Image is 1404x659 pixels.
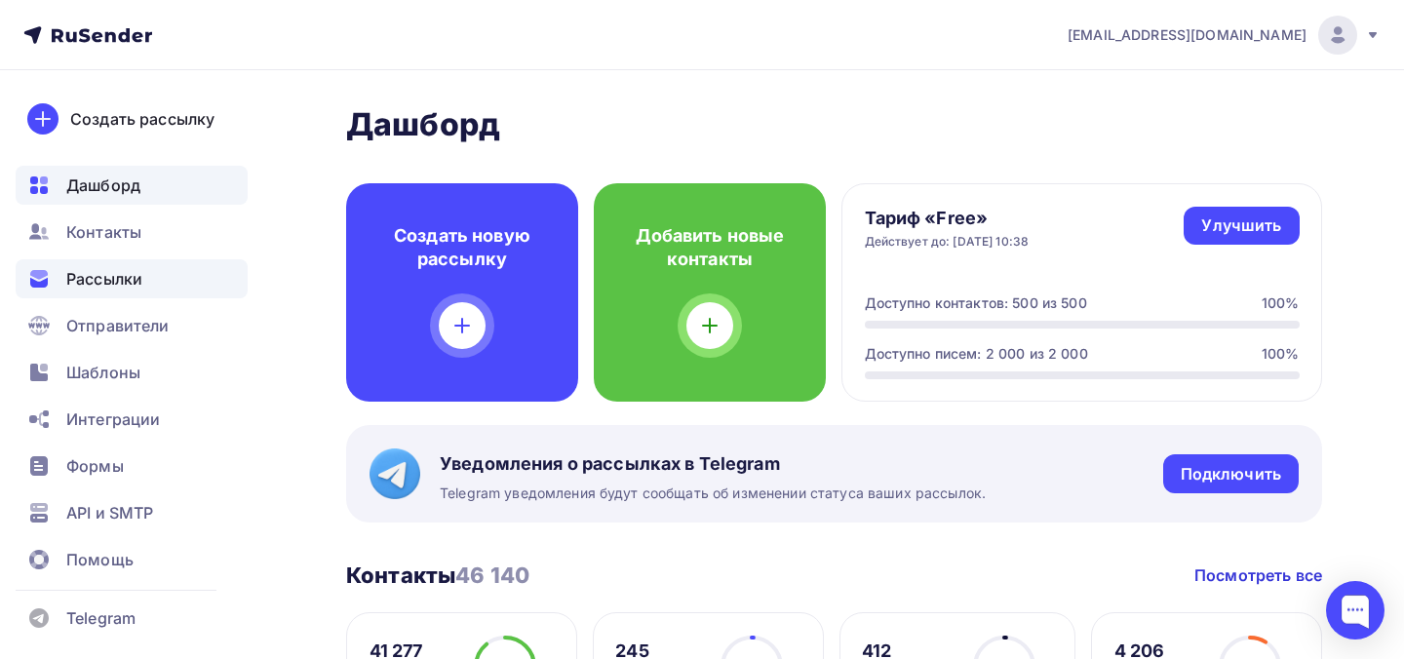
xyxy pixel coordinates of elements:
[1262,293,1300,313] div: 100%
[16,353,248,392] a: Шаблоны
[66,454,124,478] span: Формы
[865,207,1030,230] h4: Тариф «Free»
[625,224,795,271] h4: Добавить новые контакты
[70,107,214,131] div: Создать рассылку
[455,562,529,588] span: 46 140
[1068,16,1381,55] a: [EMAIL_ADDRESS][DOMAIN_NAME]
[66,548,134,571] span: Помощь
[16,446,248,485] a: Формы
[1262,344,1300,364] div: 100%
[865,293,1087,313] div: Доступно контактов: 500 из 500
[440,452,986,476] span: Уведомления о рассылках в Telegram
[16,306,248,345] a: Отправители
[66,267,142,291] span: Рассылки
[66,314,170,337] span: Отправители
[66,361,140,384] span: Шаблоны
[440,484,986,503] span: Telegram уведомления будут сообщать об изменении статуса ваших рассылок.
[16,166,248,205] a: Дашборд
[1181,463,1281,485] div: Подключить
[1068,25,1306,45] span: [EMAIL_ADDRESS][DOMAIN_NAME]
[66,174,140,197] span: Дашборд
[346,105,1322,144] h2: Дашборд
[865,234,1030,250] div: Действует до: [DATE] 10:38
[16,259,248,298] a: Рассылки
[16,213,248,252] a: Контакты
[346,562,529,589] h3: Контакты
[865,344,1088,364] div: Доступно писем: 2 000 из 2 000
[66,407,160,431] span: Интеграции
[1194,563,1322,587] a: Посмотреть все
[66,501,153,524] span: API и SMTP
[66,606,136,630] span: Telegram
[66,220,141,244] span: Контакты
[1201,214,1281,237] div: Улучшить
[377,224,547,271] h4: Создать новую рассылку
